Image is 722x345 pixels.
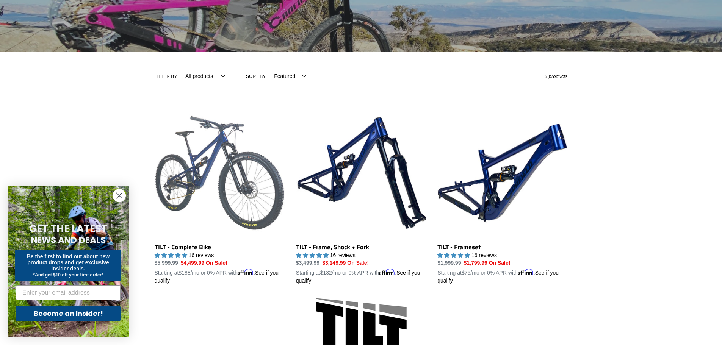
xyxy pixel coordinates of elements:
button: Become an Insider! [16,306,121,321]
label: Sort by [246,73,266,80]
input: Enter your email address [16,285,121,300]
label: Filter by [155,73,177,80]
span: *And get $10 off your first order* [33,272,103,278]
span: Be the first to find out about new product drops and get exclusive insider deals. [27,253,110,272]
button: Close dialog [113,189,126,202]
span: NEWS AND DEALS [31,234,106,246]
span: 3 products [545,73,568,79]
span: GET THE LATEST [29,222,107,236]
